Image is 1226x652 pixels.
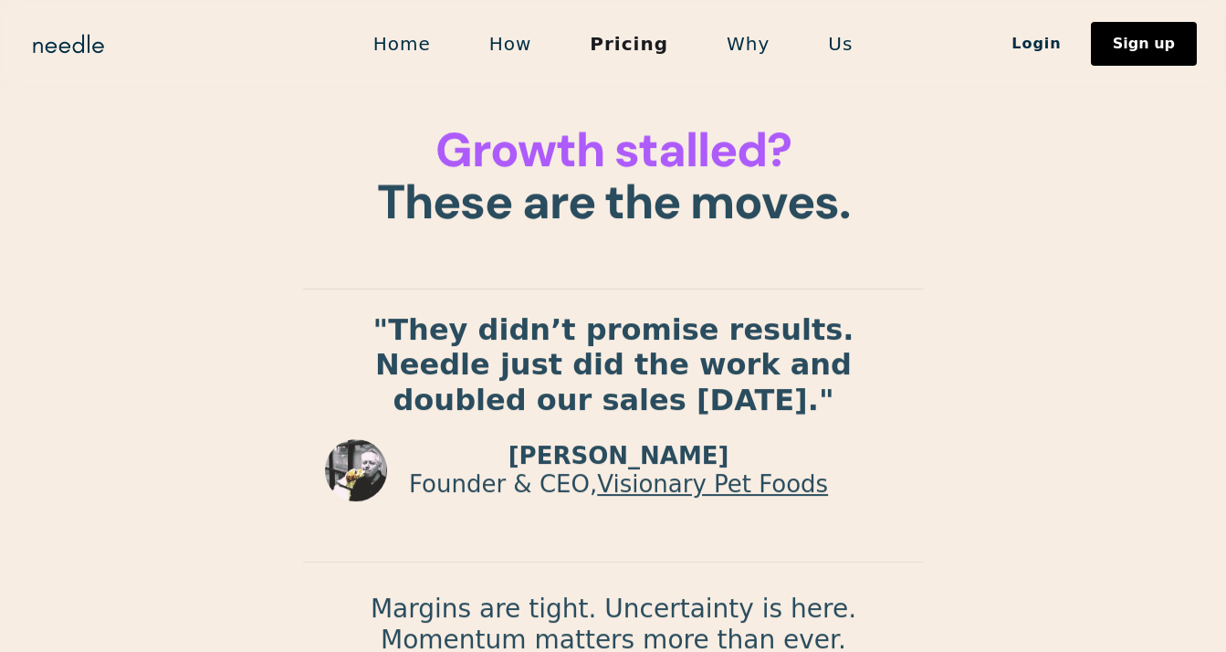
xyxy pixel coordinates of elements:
h1: These are the moves. [303,124,924,228]
div: Sign up [1113,37,1175,51]
a: Sign up [1091,22,1197,66]
a: Home [344,25,460,63]
strong: "They didn’t promise results. Needle just did the work and doubled our sales [DATE]." [372,313,854,418]
a: Us [799,25,882,63]
a: Visionary Pet Foods [597,471,828,499]
span: Growth stalled? [435,119,791,181]
a: Login [982,28,1091,59]
a: Pricing [561,25,697,63]
a: Why [697,25,799,63]
p: [PERSON_NAME] [409,443,828,471]
a: How [460,25,561,63]
p: Founder & CEO, [409,471,828,500]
